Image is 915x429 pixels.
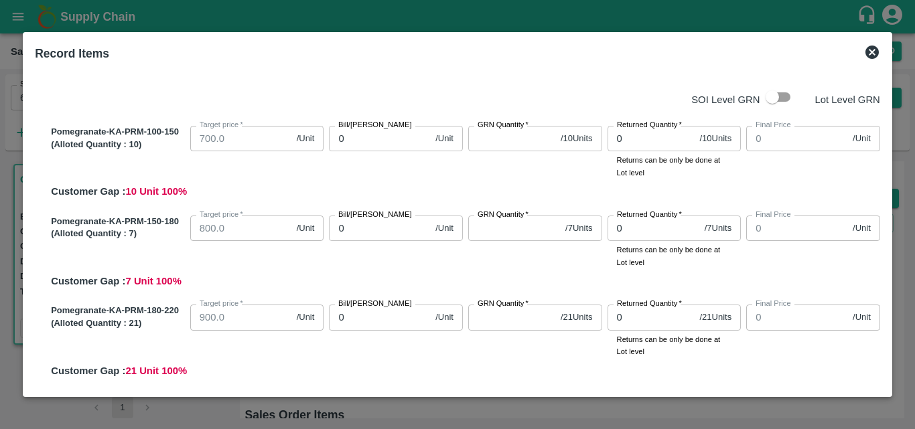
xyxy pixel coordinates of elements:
label: Final Price [756,209,791,220]
p: Lot Level GRN [815,92,879,107]
span: Customer Gap : [51,365,125,376]
span: /Unit [435,133,453,145]
span: / 21 Units [561,311,593,324]
input: 0 [608,126,695,151]
p: SOI Level GRN [691,92,760,107]
label: Bill/[PERSON_NAME] [338,120,412,131]
p: Returns can be only be done at Lot level [617,154,732,179]
label: Target price [200,120,243,131]
span: / 10 Units [699,133,731,145]
span: /Unit [435,311,453,324]
input: Final Price [746,305,847,330]
span: / 10 Units [561,133,593,145]
p: Pomegranate-KA-PRM-180-220 [51,305,185,317]
label: Target price [200,298,243,309]
p: (Alloted Quantity : 7 ) [51,228,185,240]
label: GRN Quantity [478,120,529,131]
p: (Alloted Quantity : 21 ) [51,317,185,330]
p: Returns can be only be done at Lot level [617,333,732,358]
span: Customer Gap : [51,186,125,197]
label: Target price [200,388,243,399]
span: 7 Unit 100 % [126,276,182,286]
b: Record Items [35,47,109,60]
span: /Unit [297,222,315,235]
span: /Unit [853,222,871,235]
label: Bill/[PERSON_NAME] [338,298,412,309]
span: 21 Unit 100 % [126,365,188,376]
label: GRN Quantity [478,388,529,399]
span: /Unit [853,311,871,324]
p: Returns can be only be done at Lot level [617,244,732,268]
input: Final Price [746,216,847,241]
p: Pomegranate-KA-PRM-150-180 [51,216,185,228]
p: Pomegranate-KA-PRM-100-150 [51,126,185,139]
span: / 7 Units [565,222,592,235]
label: Final Price [756,388,791,399]
input: 0 [608,305,695,330]
p: (Alloted Quantity : 10 ) [51,139,185,151]
label: GRN Quantity [478,209,529,220]
input: 0 [608,216,699,241]
span: Customer Gap : [51,276,125,286]
label: Final Price [756,298,791,309]
label: Returned Quantity [617,388,682,399]
label: Bill/[PERSON_NAME] [338,209,412,220]
label: Returned Quantity [617,120,682,131]
span: /Unit [297,311,315,324]
input: Final Price [746,126,847,151]
span: /Unit [853,133,871,145]
span: 10 Unit 100 % [126,186,188,197]
label: Target price [200,209,243,220]
input: 0.0 [190,216,291,241]
span: /Unit [435,222,453,235]
input: 0.0 [190,126,291,151]
span: /Unit [297,133,315,145]
label: Final Price [756,120,791,131]
label: Returned Quantity [617,209,682,220]
label: GRN Quantity [478,298,529,309]
span: / 7 Units [705,222,731,235]
input: 0.0 [190,305,291,330]
label: Bill/[PERSON_NAME] [338,388,412,399]
label: Returned Quantity [617,298,682,309]
span: / 21 Units [699,311,731,324]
